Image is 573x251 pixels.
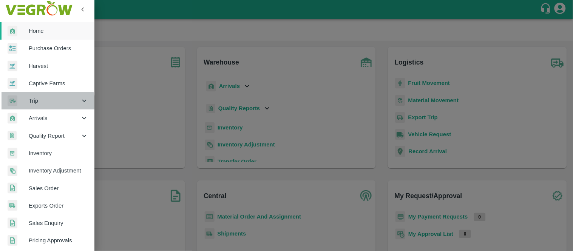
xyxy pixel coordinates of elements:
img: delivery [8,95,17,106]
span: Trip [29,97,80,105]
img: whInventory [8,148,17,159]
span: Inventory [29,149,88,157]
img: sales [8,183,17,194]
span: Pricing Approvals [29,236,88,245]
img: reciept [8,43,17,54]
img: harvest [8,60,17,72]
span: Home [29,27,88,35]
img: shipments [8,200,17,211]
span: Arrivals [29,114,80,122]
span: Quality Report [29,132,80,140]
span: Purchase Orders [29,44,88,52]
span: Inventory Adjustment [29,166,88,175]
img: whArrival [8,113,17,124]
span: Harvest [29,62,88,70]
img: whArrival [8,26,17,37]
span: Sales Order [29,184,88,192]
img: qualityReport [8,131,17,140]
img: sales [8,218,17,229]
span: Exports Order [29,202,88,210]
img: sales [8,235,17,246]
span: Sales Enquiry [29,219,88,227]
span: Captive Farms [29,79,88,88]
img: harvest [8,78,17,89]
img: inventory [8,165,17,176]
